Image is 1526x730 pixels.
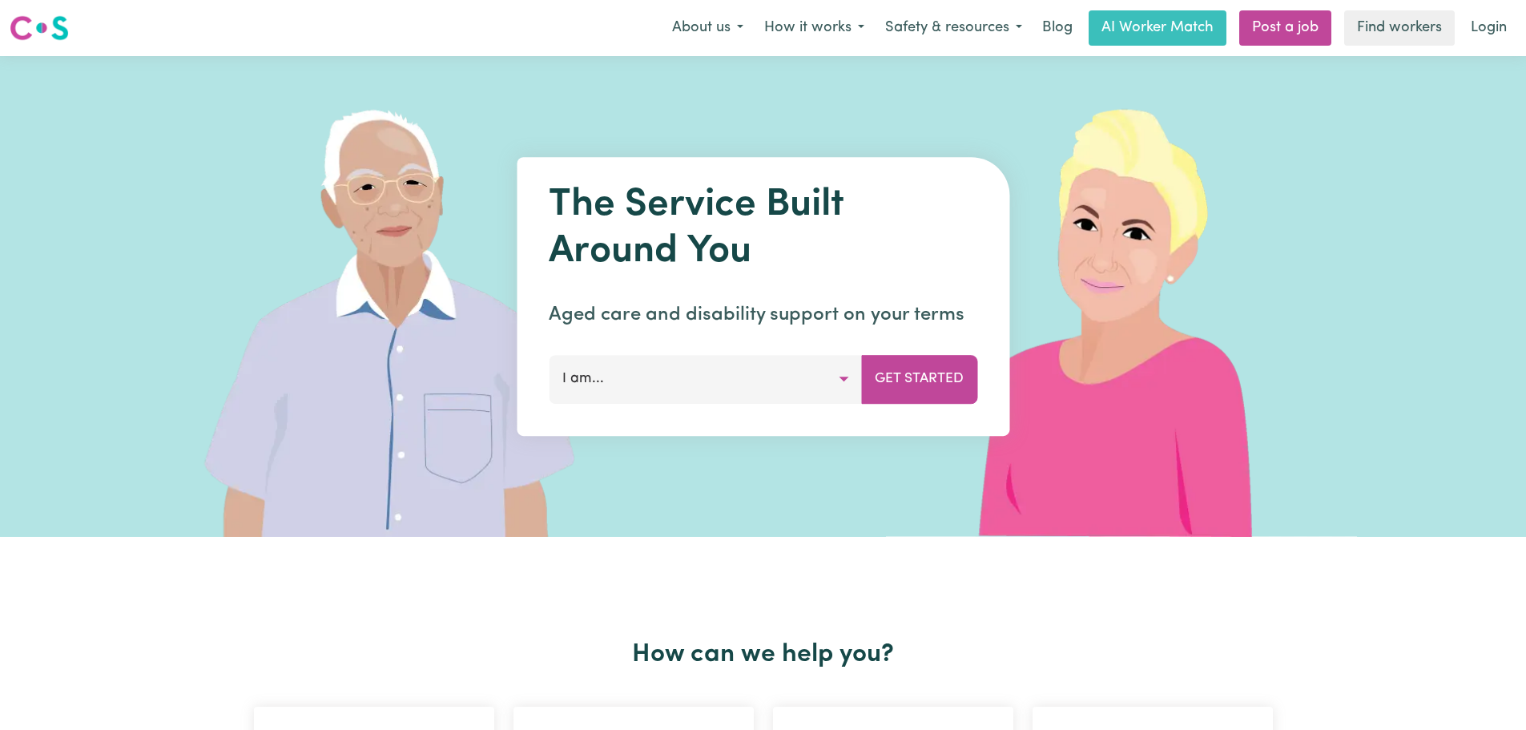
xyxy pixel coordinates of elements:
h2: How can we help you? [244,639,1282,670]
a: Login [1461,10,1516,46]
img: Careseekers logo [10,14,69,42]
a: Blog [1033,10,1082,46]
a: Find workers [1344,10,1455,46]
a: Careseekers logo [10,10,69,46]
button: Safety & resources [875,11,1033,45]
button: How it works [754,11,875,45]
button: Get Started [861,355,977,403]
button: About us [662,11,754,45]
p: Aged care and disability support on your terms [549,300,977,329]
button: I am... [549,355,862,403]
a: Post a job [1239,10,1331,46]
a: AI Worker Match [1089,10,1226,46]
h1: The Service Built Around You [549,183,977,275]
